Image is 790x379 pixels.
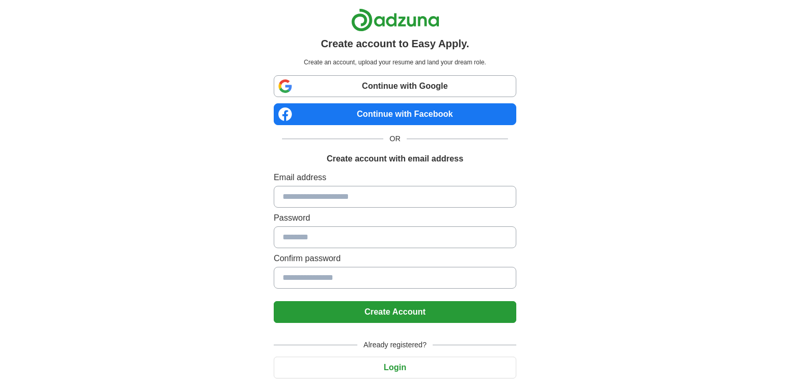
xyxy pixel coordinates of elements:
h1: Create account to Easy Apply. [321,36,470,51]
p: Create an account, upload your resume and land your dream role. [276,58,514,67]
button: Login [274,357,516,378]
label: Password [274,212,516,224]
img: Adzuna logo [351,8,439,32]
span: Already registered? [357,340,433,350]
label: Email address [274,171,516,184]
a: Continue with Google [274,75,516,97]
h1: Create account with email address [327,153,463,165]
span: OR [383,133,407,144]
button: Create Account [274,301,516,323]
label: Confirm password [274,252,516,265]
a: Continue with Facebook [274,103,516,125]
a: Login [274,363,516,372]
